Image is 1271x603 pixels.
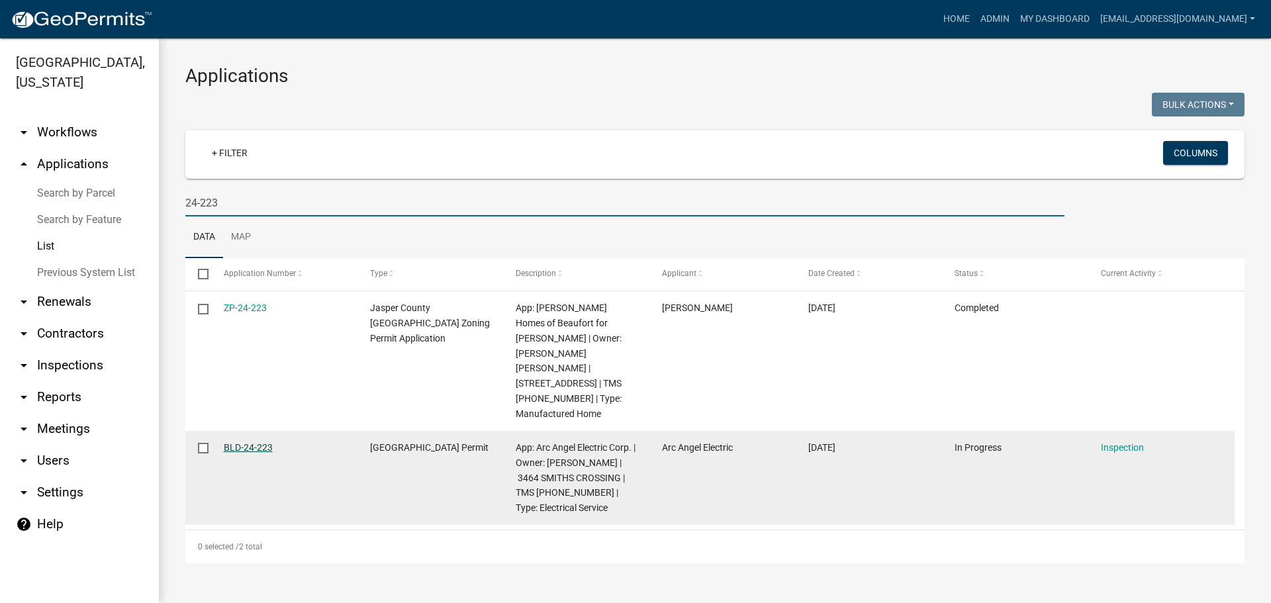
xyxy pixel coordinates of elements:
[942,258,1088,290] datatable-header-cell: Status
[198,542,239,551] span: 0 selected /
[1088,258,1235,290] datatable-header-cell: Current Activity
[503,258,649,290] datatable-header-cell: Description
[357,258,503,290] datatable-header-cell: Type
[16,516,32,532] i: help
[1152,93,1245,116] button: Bulk Actions
[938,7,975,32] a: Home
[516,442,635,513] span: App: Arc Angel Electric Corp. | Owner: SCHNEIDER BENJAMIN F | 3464 SMITHS CROSSING | TMS 063-33-0...
[185,65,1245,87] h3: Applications
[16,357,32,373] i: arrow_drop_down
[16,156,32,172] i: arrow_drop_up
[185,216,223,259] a: Data
[955,302,999,313] span: Completed
[662,269,696,278] span: Applicant
[16,326,32,342] i: arrow_drop_down
[808,302,835,313] span: 10/18/2024
[223,216,259,259] a: Map
[649,258,796,290] datatable-header-cell: Applicant
[516,269,556,278] span: Description
[16,389,32,405] i: arrow_drop_down
[370,302,490,344] span: Jasper County SC Zoning Permit Application
[662,302,733,313] span: Chelsea Aschbrenner
[1101,442,1144,453] a: Inspection
[1015,7,1095,32] a: My Dashboard
[16,421,32,437] i: arrow_drop_down
[662,442,733,453] span: Arc Angel Electric
[16,294,32,310] i: arrow_drop_down
[16,485,32,500] i: arrow_drop_down
[975,7,1015,32] a: Admin
[808,269,855,278] span: Date Created
[808,442,835,453] span: 06/18/2024
[955,442,1002,453] span: In Progress
[185,530,1245,563] div: 2 total
[1095,7,1260,32] a: [EMAIL_ADDRESS][DOMAIN_NAME]
[224,302,267,313] a: ZP-24-223
[16,124,32,140] i: arrow_drop_down
[185,189,1064,216] input: Search for applications
[185,258,211,290] datatable-header-cell: Select
[516,302,622,418] span: App: Clayton Homes of Beaufort for Isabel Noriega | Owner: NORIEGA WENDY PAOLA | 2094 RICE SHIRE ...
[201,141,258,165] a: + Filter
[211,258,357,290] datatable-header-cell: Application Number
[955,269,978,278] span: Status
[370,442,489,453] span: Jasper County Building Permit
[370,269,387,278] span: Type
[224,269,296,278] span: Application Number
[1101,269,1156,278] span: Current Activity
[16,453,32,469] i: arrow_drop_down
[1163,141,1228,165] button: Columns
[224,442,273,453] a: BLD-24-223
[796,258,942,290] datatable-header-cell: Date Created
